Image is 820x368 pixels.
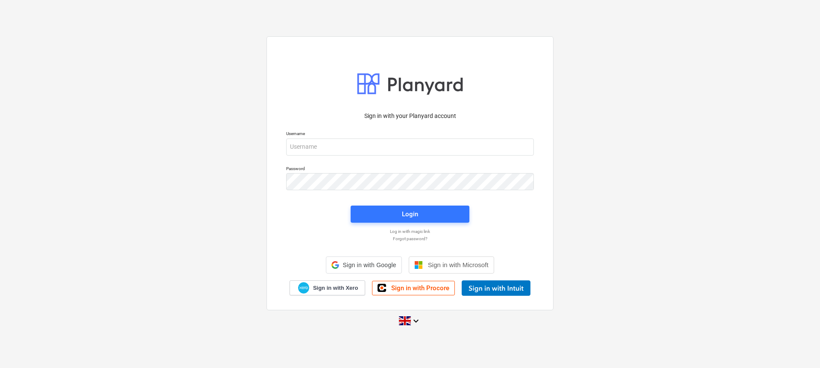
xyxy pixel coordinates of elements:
p: Sign in with your Planyard account [286,112,534,121]
img: Microsoft logo [414,261,423,269]
div: Sign in with Google [326,256,401,274]
span: Sign in with Google [343,262,396,268]
img: Xero logo [298,282,309,294]
a: Forgot password? [282,236,538,241]
a: Log in with magic link [282,229,538,234]
div: Login [402,209,418,220]
i: keyboard_arrow_down [411,316,421,326]
span: Sign in with Procore [391,284,449,292]
input: Username [286,138,534,156]
p: Password [286,166,534,173]
button: Login [351,206,469,223]
a: Sign in with Procore [372,281,455,295]
a: Sign in with Xero [290,280,366,295]
span: Sign in with Xero [313,284,358,292]
p: Username [286,131,534,138]
span: Sign in with Microsoft [428,261,489,268]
